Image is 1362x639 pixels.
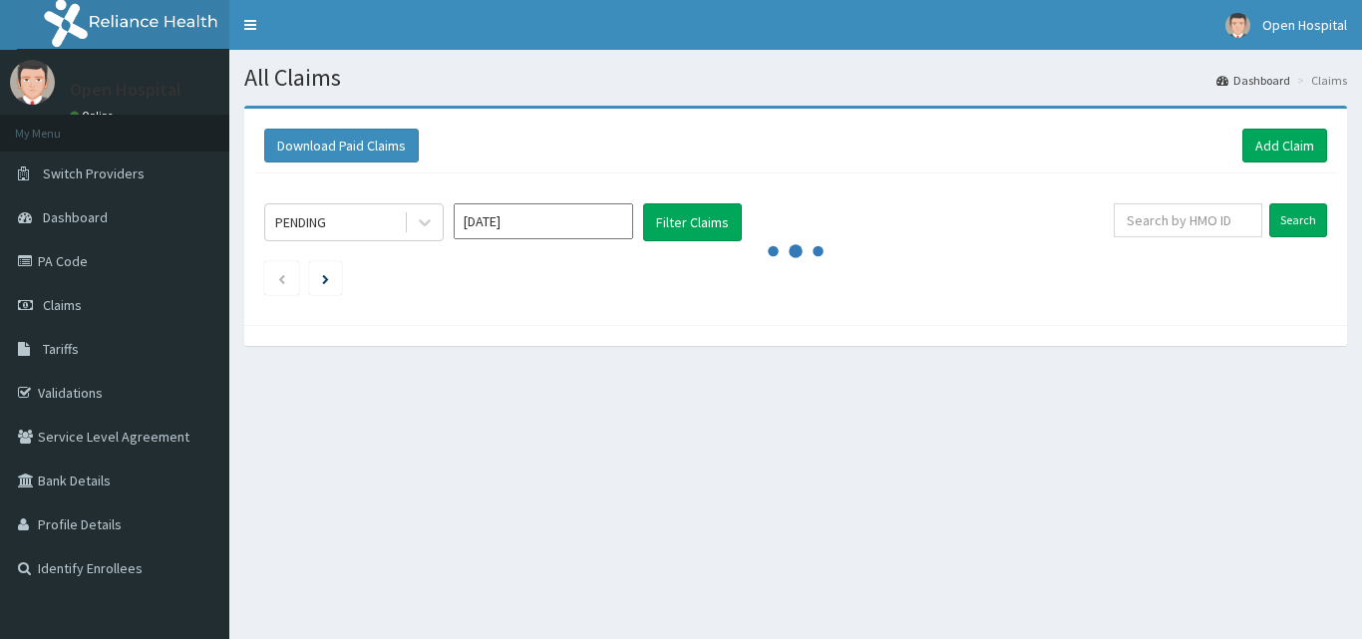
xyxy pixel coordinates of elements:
[1114,203,1262,237] input: Search by HMO ID
[1262,16,1347,34] span: Open Hospital
[70,81,181,99] p: Open Hospital
[70,109,118,123] a: Online
[1269,203,1327,237] input: Search
[10,60,55,105] img: User Image
[1242,129,1327,162] a: Add Claim
[275,212,326,232] div: PENDING
[43,164,145,182] span: Switch Providers
[43,208,108,226] span: Dashboard
[277,269,286,287] a: Previous page
[454,203,633,239] input: Select Month and Year
[1292,72,1347,89] li: Claims
[1225,13,1250,38] img: User Image
[766,221,826,281] svg: audio-loading
[643,203,742,241] button: Filter Claims
[43,296,82,314] span: Claims
[43,340,79,358] span: Tariffs
[1216,72,1290,89] a: Dashboard
[264,129,419,162] button: Download Paid Claims
[244,65,1347,91] h1: All Claims
[322,269,329,287] a: Next page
